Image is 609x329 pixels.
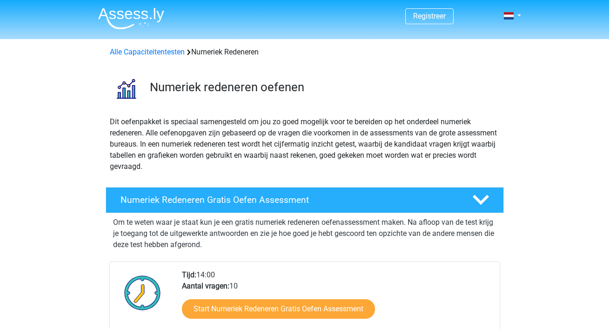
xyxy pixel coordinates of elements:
a: Numeriek Redeneren Gratis Oefen Assessment [102,187,508,213]
img: Klok [119,269,166,316]
h4: Numeriek Redeneren Gratis Oefen Assessment [120,195,457,205]
img: Assessly [98,7,164,29]
div: Numeriek Redeneren [106,47,503,58]
p: Om te weten waar je staat kun je een gratis numeriek redeneren oefenassessment maken. Na afloop v... [113,217,496,250]
b: Tijd: [182,270,196,279]
p: Dit oefenpakket is speciaal samengesteld om jou zo goed mogelijk voor te bereiden op het onderdee... [110,116,500,172]
img: numeriek redeneren [106,69,146,108]
b: Aantal vragen: [182,282,229,290]
h3: Numeriek redeneren oefenen [150,80,496,94]
a: Registreer [413,12,446,20]
a: Alle Capaciteitentesten [110,47,185,56]
a: Start Numeriek Redeneren Gratis Oefen Assessment [182,299,375,319]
